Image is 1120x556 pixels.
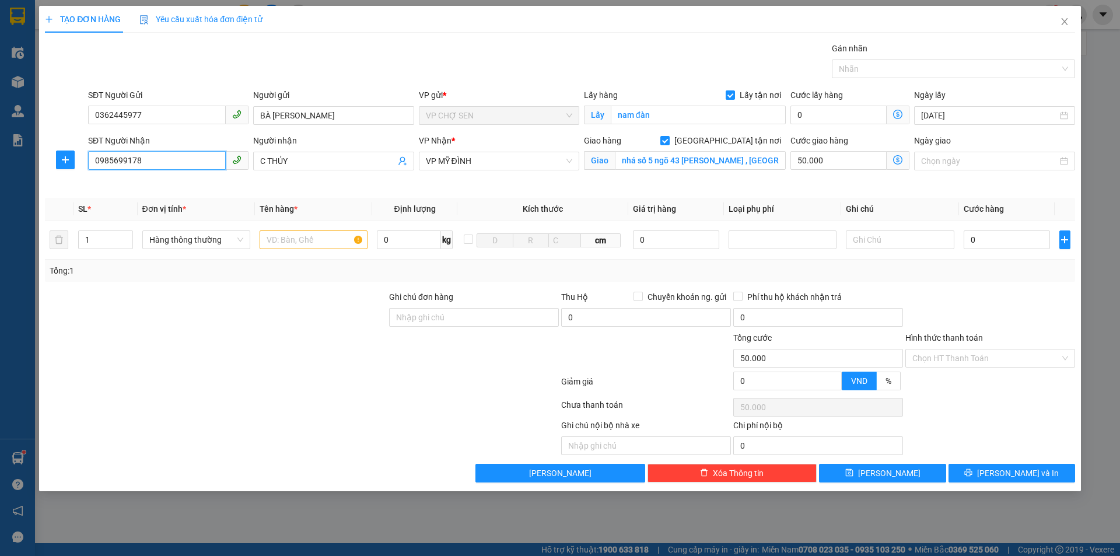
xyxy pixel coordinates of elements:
div: SĐT Người Nhận [88,134,249,147]
span: delete [700,468,708,478]
label: Ghi chú đơn hàng [389,292,453,302]
span: [GEOGRAPHIC_DATA] tận nơi [670,134,786,147]
div: Chưa thanh toán [560,398,732,419]
span: Lấy [584,106,611,124]
span: Tên hàng [260,204,297,214]
input: Cước giao hàng [790,151,887,170]
span: phone [232,110,242,119]
label: Ngày lấy [914,90,946,100]
button: Close [1048,6,1081,39]
input: D [477,233,513,247]
button: [PERSON_NAME] [475,464,645,482]
button: plus [1059,230,1070,249]
button: plus [56,151,75,169]
input: VD: Bàn, Ghế [260,230,367,249]
span: Kích thước [523,204,563,214]
span: close [1060,17,1069,26]
span: TẠO ĐƠN HÀNG [45,15,121,24]
th: Ghi chú [841,198,958,221]
input: Giao tận nơi [615,151,786,170]
span: Chuyển khoản ng. gửi [643,291,731,303]
span: VND [851,376,867,386]
span: printer [964,468,972,478]
span: Yêu cầu xuất hóa đơn điện tử [139,15,262,24]
span: [PERSON_NAME] [529,467,591,480]
span: cm [581,233,621,247]
span: Phí thu hộ khách nhận trả [743,291,846,303]
div: Chi phí nội bộ [733,419,903,436]
input: Ghi Chú [846,230,954,249]
input: Ngày giao [921,155,1057,167]
span: plus [57,155,74,165]
label: Gán nhãn [832,44,867,53]
span: VP CHỢ SEN [426,107,572,124]
span: Xóa Thông tin [713,467,764,480]
label: Cước lấy hàng [790,90,843,100]
span: [PERSON_NAME] và In [977,467,1059,480]
span: Giao [584,151,615,170]
button: deleteXóa Thông tin [647,464,817,482]
input: C [548,233,581,247]
span: Thu Hộ [561,292,588,302]
div: Người gửi [253,89,414,102]
span: phone [232,155,242,165]
div: VP gửi [419,89,579,102]
input: Nhập ghi chú [561,436,731,455]
span: plus [1060,235,1070,244]
button: save[PERSON_NAME] [819,464,946,482]
span: Hàng thông thường [149,231,243,249]
span: VP MỸ ĐÌNH [426,152,572,170]
img: icon [139,15,149,25]
span: [PERSON_NAME] [858,467,921,480]
button: delete [50,230,68,249]
img: logo [6,63,17,121]
button: printer[PERSON_NAME] và In [949,464,1075,482]
span: dollar-circle [893,155,902,165]
span: VP Nhận [419,136,452,145]
strong: CHUYỂN PHÁT NHANH AN PHÚ QUÝ [20,9,104,47]
span: Lấy hàng [584,90,618,100]
div: SĐT Người Gửi [88,89,249,102]
span: user-add [398,156,407,166]
input: R [513,233,549,247]
span: dollar-circle [893,110,902,119]
label: Hình thức thanh toán [905,333,983,342]
input: Lấy tận nơi [611,106,786,124]
span: save [845,468,853,478]
span: Định lượng [394,204,435,214]
input: Ghi chú đơn hàng [389,308,559,327]
span: [GEOGRAPHIC_DATA], [GEOGRAPHIC_DATA] ↔ [GEOGRAPHIC_DATA] [19,50,105,89]
input: Cước lấy hàng [790,106,887,124]
span: Tổng cước [733,333,772,342]
span: Giá trị hàng [633,204,676,214]
span: Lấy tận nơi [735,89,786,102]
input: 0 [633,230,720,249]
input: Ngày lấy [921,109,1057,122]
span: SL [78,204,87,214]
th: Loại phụ phí [724,198,841,221]
span: Cước hàng [964,204,1004,214]
span: % [885,376,891,386]
span: kg [441,230,453,249]
label: Ngày giao [914,136,951,145]
div: Ghi chú nội bộ nhà xe [561,419,731,436]
div: Tổng: 1 [50,264,432,277]
label: Cước giao hàng [790,136,848,145]
span: Giao hàng [584,136,621,145]
span: plus [45,15,53,23]
div: Người nhận [253,134,414,147]
span: Đơn vị tính [142,204,186,214]
div: Giảm giá [560,375,732,396]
